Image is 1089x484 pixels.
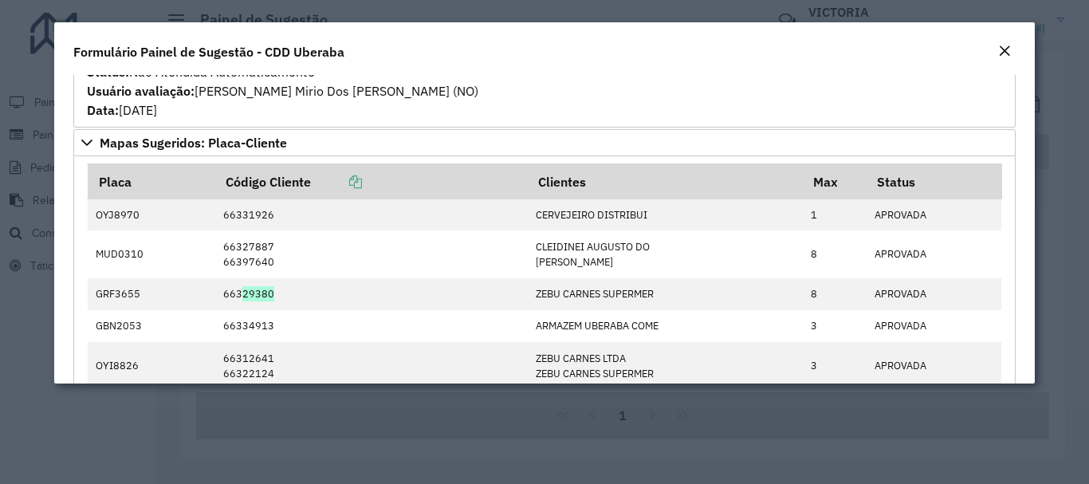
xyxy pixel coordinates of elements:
[73,42,344,61] h4: Formulário Painel de Sugestão - CDD Uberaba
[215,310,528,342] td: 66334913
[215,199,528,230] td: 66331926
[527,342,802,389] td: ZEBU CARNES LTDA ZEBU CARNES SUPERMER
[215,230,528,277] td: 66327887 66397640
[866,164,1001,199] th: Status
[87,102,119,118] strong: Data:
[87,64,478,118] span: Não Atendida Automaticamente [PERSON_NAME] Mirio Dos [PERSON_NAME] (NO) [DATE]
[88,164,215,199] th: Placa
[73,129,1015,156] a: Mapas Sugeridos: Placa-Cliente
[866,310,1001,342] td: APROVADA
[527,230,802,277] td: CLEIDINEI AUGUSTO DO [PERSON_NAME]
[88,230,215,277] td: MUD0310
[215,342,528,389] td: 66312641 66322124
[88,199,215,230] td: OYJ8970
[802,342,866,389] td: 3
[88,342,215,389] td: OYI8826
[866,230,1001,277] td: APROVADA
[866,278,1001,310] td: APROVADA
[87,83,195,99] strong: Usuário avaliação:
[866,342,1001,389] td: APROVADA
[802,230,866,277] td: 8
[527,164,802,199] th: Clientes
[527,278,802,310] td: ZEBU CARNES SUPERMER
[993,41,1016,62] button: Close
[311,174,362,190] a: Copiar
[527,310,802,342] td: ARMAZEM UBERABA COME
[215,278,528,310] td: 66329380
[100,136,287,149] span: Mapas Sugeridos: Placa-Cliente
[866,199,1001,230] td: APROVADA
[802,310,866,342] td: 3
[88,278,215,310] td: GRF3655
[998,45,1011,57] em: Fechar
[88,310,215,342] td: GBN2053
[527,199,802,230] td: CERVEJEIRO DISTRIBUI
[802,199,866,230] td: 1
[802,278,866,310] td: 8
[802,164,866,199] th: Max
[215,164,528,199] th: Código Cliente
